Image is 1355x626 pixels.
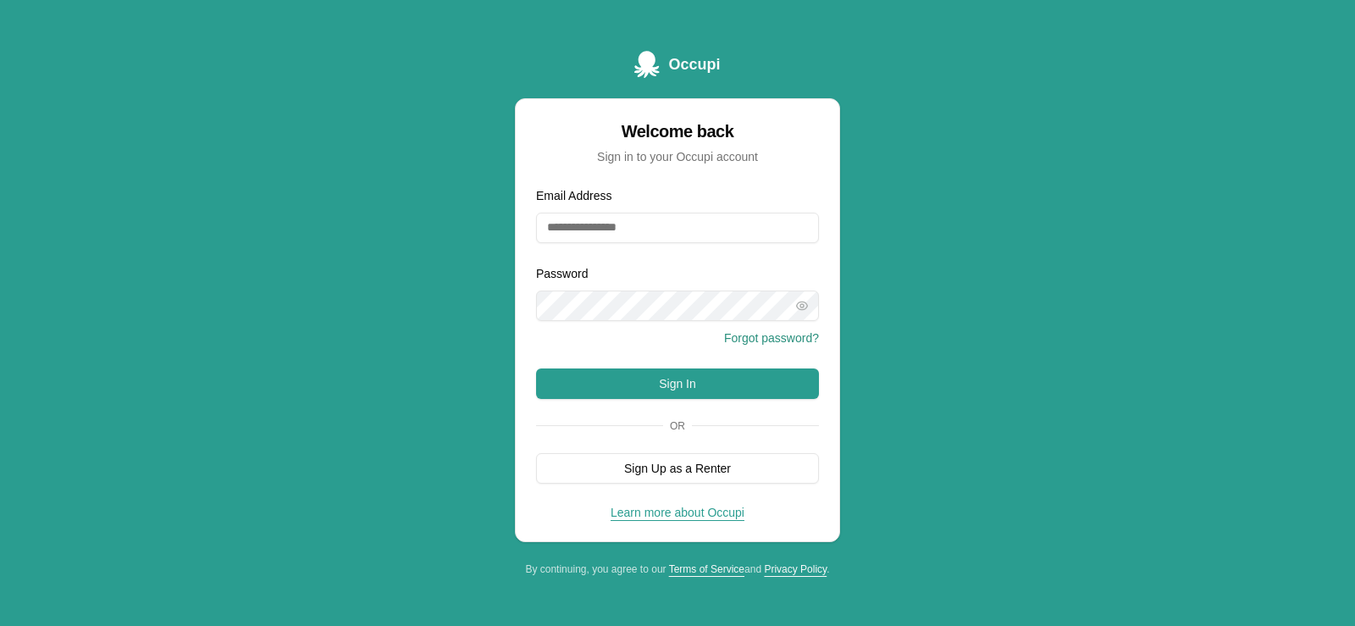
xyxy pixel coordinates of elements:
a: Privacy Policy [764,563,827,575]
button: Forgot password? [724,330,819,346]
div: Sign in to your Occupi account [536,148,819,165]
a: Occupi [634,51,720,78]
a: Learn more about Occupi [611,506,744,519]
span: Occupi [668,53,720,76]
button: Sign In [536,368,819,399]
label: Email Address [536,189,611,202]
span: Or [663,419,692,433]
a: Terms of Service [669,563,744,575]
div: By continuing, you agree to our and . [515,562,840,576]
div: Welcome back [536,119,819,143]
button: Sign Up as a Renter [536,453,819,484]
label: Password [536,267,588,280]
